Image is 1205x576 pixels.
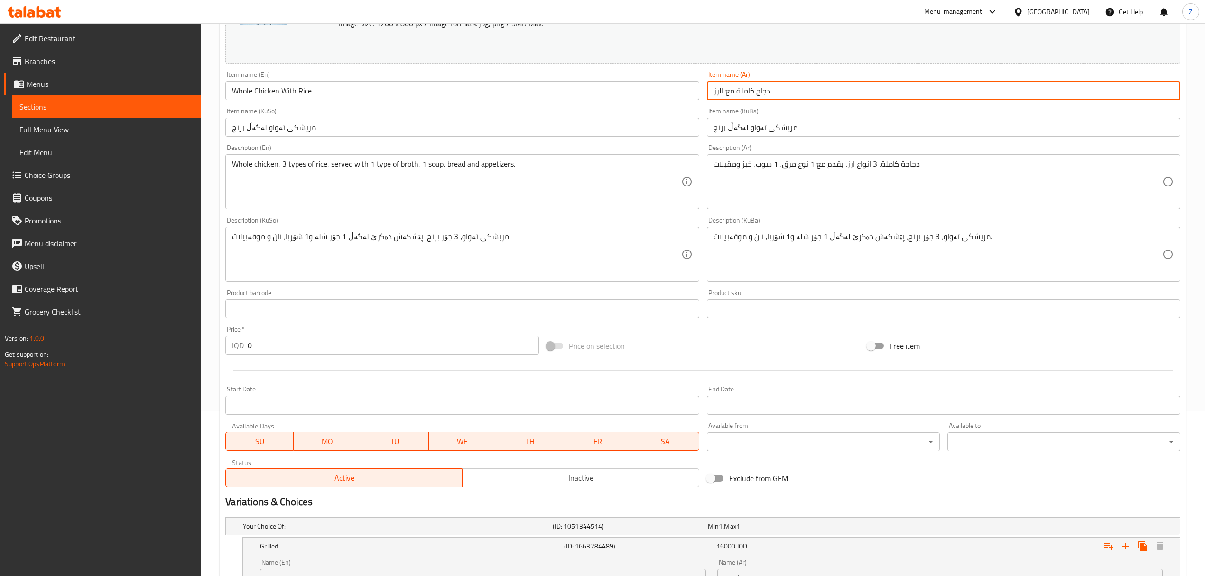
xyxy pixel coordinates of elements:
textarea: مریشکی تەواو، 3 جۆر برنج، پێشکەش دەکرێ لەگەڵ 1 جۆر شلە و1 شۆربا، نان و موقەبیلات. [232,232,681,277]
a: Upsell [4,255,201,278]
span: Max [724,520,736,532]
span: Menus [27,78,194,90]
button: Active [225,468,463,487]
a: Promotions [4,209,201,232]
a: Edit Restaurant [4,27,201,50]
span: Choice Groups [25,169,194,181]
a: Coverage Report [4,278,201,300]
h5: Your Choice Of: [243,521,549,531]
textarea: Whole chicken, 3 types of rice, served with 1 type of broth, 1 soup, bread and appetizers. [232,159,681,204]
input: Enter name KuBa [707,118,1180,137]
span: Active [230,471,459,485]
a: Support.OpsPlatform [5,358,65,370]
button: Add new choice [1117,538,1134,555]
a: Menus [4,73,201,95]
span: Menu disclaimer [25,238,194,249]
span: Full Menu View [19,124,194,135]
span: 1 [719,520,723,532]
span: Upsell [25,260,194,272]
button: Clone new choice [1134,538,1151,555]
button: MO [294,432,361,451]
span: Price on selection [569,340,625,352]
span: Version: [5,332,28,344]
h5: (ID: 1663284489) [564,541,712,551]
span: Inactive [466,471,695,485]
a: Choice Groups [4,164,201,186]
span: Exclude from GEM [729,473,788,484]
button: Delete Grilled [1151,538,1168,555]
a: Full Menu View [12,118,201,141]
span: Edit Restaurant [25,33,194,44]
textarea: مریشکی تەواو، 3 جۆر برنج، پێشکەش دەکرێ لەگەڵ 1 جۆر شلە و1 شۆربا، نان و موقەبیلات. [714,232,1162,277]
span: IQD [737,540,747,552]
div: Menu-management [924,6,983,18]
input: Enter name Ar [707,81,1180,100]
span: Branches [25,56,194,67]
input: Please enter price [248,336,538,355]
input: Enter name KuSo [225,118,699,137]
span: 16000 [716,540,736,552]
button: FR [564,432,632,451]
span: TH [500,435,560,448]
span: Min [708,520,719,532]
a: Coupons [4,186,201,209]
a: Sections [12,95,201,118]
span: Get support on: [5,348,48,361]
span: SU [230,435,289,448]
button: WE [429,432,497,451]
span: Coupons [25,192,194,204]
span: Coverage Report [25,283,194,295]
h2: Variations & Choices [225,495,1180,509]
textarea: دجاجة كاملة، 3 انواع ارز، يقدم مع 1 نوع مرق، 1 سوب، خبز ومقبلات [714,159,1162,204]
span: Free item [890,340,920,352]
button: SA [631,432,699,451]
input: Please enter product barcode [225,299,699,318]
h5: Grilled [260,541,560,551]
span: Z [1189,7,1193,17]
span: Promotions [25,215,194,226]
button: SU [225,432,293,451]
span: 1.0.0 [29,332,44,344]
div: ​ [947,432,1180,451]
span: MO [297,435,358,448]
button: Add choice group [1100,538,1117,555]
span: SA [635,435,695,448]
input: Please enter product sku [707,299,1180,318]
div: [GEOGRAPHIC_DATA] [1027,7,1090,17]
a: Branches [4,50,201,73]
div: Expand [226,518,1180,535]
span: Sections [19,101,194,112]
a: Edit Menu [12,141,201,164]
h5: (ID: 1051344514) [553,521,704,531]
button: Inactive [462,468,699,487]
input: Enter name En [225,81,699,100]
span: Grocery Checklist [25,306,194,317]
div: ​ [707,432,940,451]
p: IQD [232,340,244,351]
span: WE [433,435,493,448]
span: 1 [736,520,740,532]
button: TU [361,432,429,451]
a: Menu disclaimer [4,232,201,255]
span: Edit Menu [19,147,194,158]
button: TH [496,432,564,451]
span: FR [568,435,628,448]
span: TU [365,435,425,448]
a: Grocery Checklist [4,300,201,323]
div: Expand [243,538,1180,555]
div: , [708,521,859,531]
